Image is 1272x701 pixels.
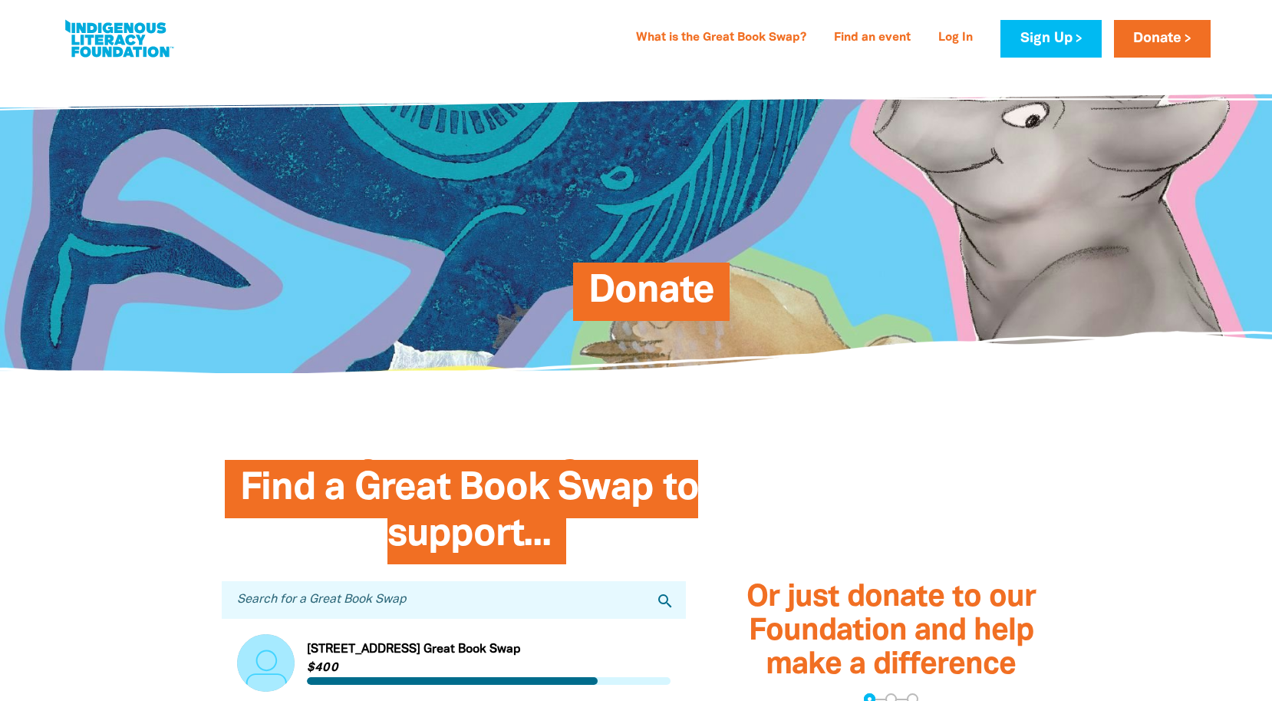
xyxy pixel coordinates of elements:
a: What is the Great Book Swap? [627,26,816,51]
a: Log In [929,26,982,51]
a: Sign Up [1000,20,1101,58]
span: Or just donate to our Foundation and help make a difference [746,584,1036,680]
span: Donate [588,274,715,321]
i: search [656,592,674,610]
a: Donate [1114,20,1211,58]
span: Find a Great Book Swap to support... [240,471,699,564]
a: Find an event [825,26,920,51]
